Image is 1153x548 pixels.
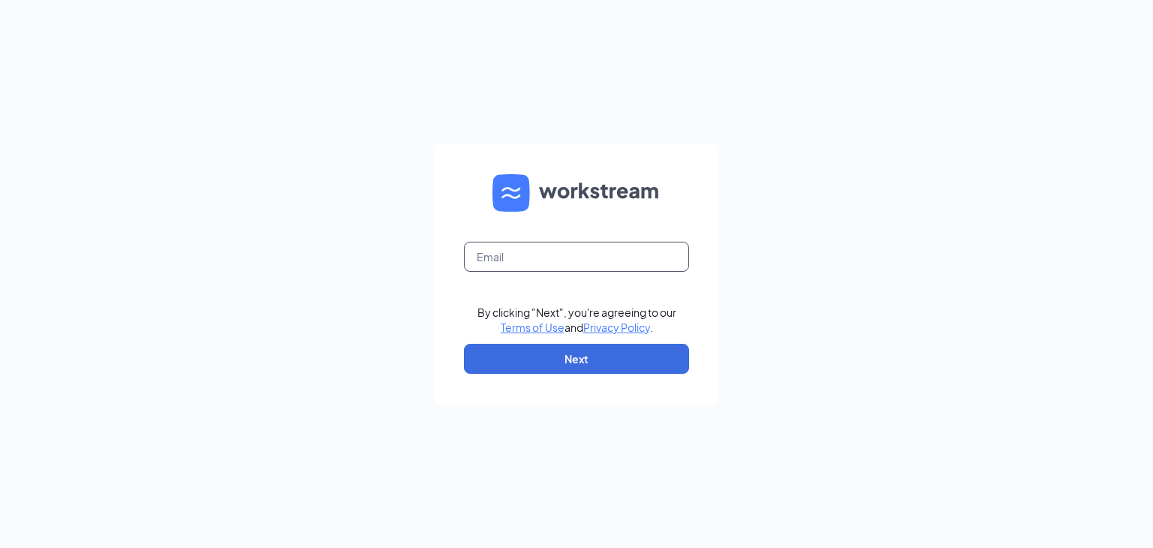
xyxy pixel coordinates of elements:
a: Terms of Use [501,321,564,334]
a: Privacy Policy [583,321,650,334]
img: WS logo and Workstream text [492,174,661,212]
button: Next [464,344,689,374]
div: By clicking "Next", you're agreeing to our and . [477,305,676,335]
input: Email [464,242,689,272]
